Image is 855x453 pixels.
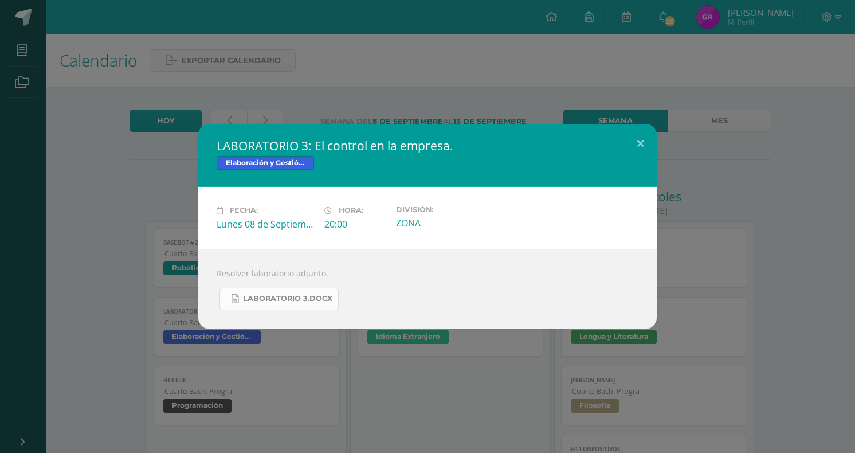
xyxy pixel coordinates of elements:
h2: LABORATORIO 3: El control en la empresa. [217,138,638,154]
span: Fecha: [230,206,258,215]
span: LABORATORIO 3.docx [243,294,332,303]
div: ZONA [396,217,495,229]
span: Elaboración y Gestión de proyectos [217,156,314,170]
label: División: [396,205,495,214]
a: LABORATORIO 3.docx [219,288,339,310]
div: Lunes 08 de Septiembre [217,218,315,231]
span: Hora: [339,206,363,215]
div: Resolver laboratorio adjunto. [198,249,657,329]
button: Close (Esc) [624,124,657,163]
div: 20:00 [324,218,387,231]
